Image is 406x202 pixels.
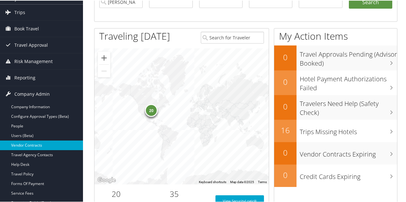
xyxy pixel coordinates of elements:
h2: 0 [274,101,297,111]
span: Trips [14,4,25,20]
h2: 0 [274,51,297,62]
h2: 0 [274,169,297,180]
a: Open this area in Google Maps (opens a new window) [96,175,117,184]
h2: 20 [99,188,133,199]
img: Google [96,175,117,184]
h2: 0 [274,76,297,87]
h3: Credit Cards Expiring [300,168,397,181]
h3: Hotel Payment Authorizations Failed [300,71,397,92]
h1: My Action Items [274,29,397,42]
span: Risk Management [14,53,53,69]
span: Reporting [14,69,35,85]
a: 0Credit Cards Expiring [274,164,397,186]
a: 0Hotel Payment Authorizations Failed [274,70,397,94]
a: 0Vendor Contracts Expiring [274,141,397,164]
h2: 16 [274,124,297,135]
button: Zoom out [98,64,110,77]
button: Keyboard shortcuts [199,179,226,184]
span: Travel Approval [14,36,48,53]
h3: Vendor Contracts Expiring [300,146,397,158]
h3: Travelers Need Help (Safety Check) [300,95,397,117]
a: Terms (opens in new tab) [258,180,267,183]
span: Company Admin [14,85,50,101]
a: 0Travel Approvals Pending (Advisor Booked) [274,45,397,69]
div: 20 [145,103,158,116]
input: Search for Traveler [201,31,264,43]
h3: Trips Missing Hotels [300,124,397,136]
h3: Travel Approvals Pending (Advisor Booked) [300,46,397,67]
h1: Traveling [DATE] [99,29,170,42]
h2: 35 [143,188,206,199]
span: Book Travel [14,20,39,36]
button: Zoom in [98,51,110,64]
span: Map data ©2025 [230,180,254,183]
h2: 0 [274,147,297,158]
a: 16Trips Missing Hotels [274,119,397,141]
a: 0Travelers Need Help (Safety Check) [274,94,397,119]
